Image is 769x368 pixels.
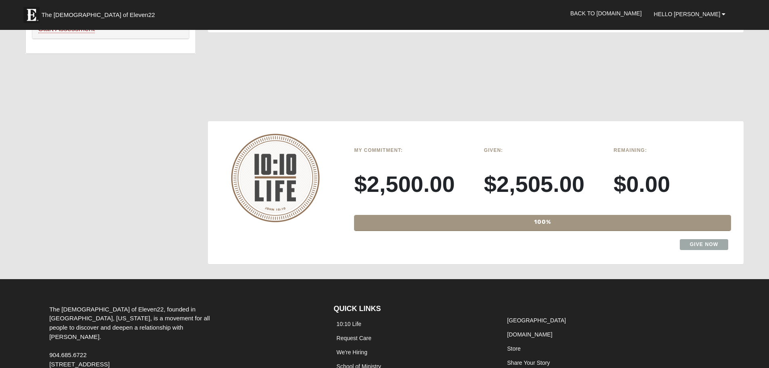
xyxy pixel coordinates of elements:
div: 100% [354,215,731,231]
a: Hello [PERSON_NAME] [648,4,732,24]
h6: Given: [484,147,601,153]
h3: $2,500.00 [354,170,471,198]
span: Hello [PERSON_NAME] [654,11,721,17]
a: Share Your Story [507,360,550,366]
a: Store [507,345,520,352]
a: Request Care [337,335,371,341]
a: Give Now [680,239,729,250]
img: Eleven22 logo [23,7,40,23]
a: We're Hiring [337,349,367,355]
a: [DOMAIN_NAME] [507,331,552,338]
a: Back to [DOMAIN_NAME] [564,3,648,23]
h3: $0.00 [614,170,731,198]
a: Start Assessment [38,25,95,33]
h6: Remaining: [614,147,731,153]
img: 10-10-Life-logo-round-no-scripture.png [231,134,320,222]
a: 10:10 Life [337,321,362,327]
a: The [DEMOGRAPHIC_DATA] of Eleven22 [19,3,181,23]
h3: $2,505.00 [484,170,601,198]
a: [GEOGRAPHIC_DATA] [507,317,566,324]
h4: QUICK LINKS [334,305,492,313]
span: The [DEMOGRAPHIC_DATA] of Eleven22 [42,11,155,19]
h6: My Commitment: [354,147,471,153]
